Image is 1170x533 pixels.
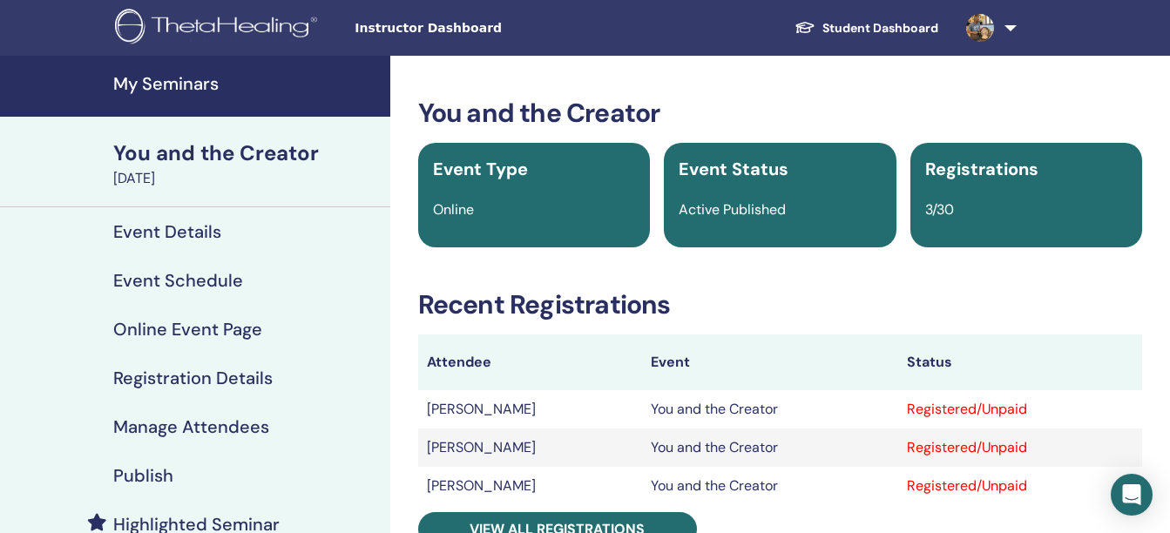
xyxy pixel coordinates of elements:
[113,73,380,94] h4: My Seminars
[113,270,243,291] h4: Event Schedule
[113,416,269,437] h4: Manage Attendees
[418,289,1142,320] h3: Recent Registrations
[113,319,262,340] h4: Online Event Page
[642,467,898,505] td: You and the Creator
[113,465,173,486] h4: Publish
[679,158,788,180] span: Event Status
[113,138,380,168] div: You and the Creator
[1111,474,1153,516] div: Open Intercom Messenger
[781,12,952,44] a: Student Dashboard
[907,476,1133,496] div: Registered/Unpaid
[355,19,616,37] span: Instructor Dashboard
[642,334,898,390] th: Event
[642,428,898,467] td: You and the Creator
[418,390,642,428] td: [PERSON_NAME]
[907,399,1133,420] div: Registered/Unpaid
[433,158,528,180] span: Event Type
[418,98,1142,129] h3: You and the Creator
[113,221,221,242] h4: Event Details
[907,437,1133,458] div: Registered/Unpaid
[103,138,390,189] a: You and the Creator[DATE]
[418,334,642,390] th: Attendee
[113,368,273,388] h4: Registration Details
[795,20,815,35] img: graduation-cap-white.svg
[418,428,642,467] td: [PERSON_NAME]
[679,200,786,219] span: Active Published
[966,14,994,42] img: default.jpg
[642,390,898,428] td: You and the Creator
[418,467,642,505] td: [PERSON_NAME]
[115,9,323,48] img: logo.png
[925,158,1038,180] span: Registrations
[433,200,474,219] span: Online
[898,334,1142,390] th: Status
[925,200,954,219] span: 3/30
[113,168,380,189] div: [DATE]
